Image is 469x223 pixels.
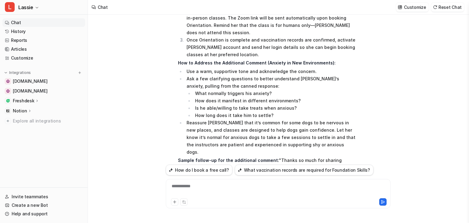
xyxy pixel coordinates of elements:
[185,119,357,156] li: Reassure [PERSON_NAME] that it’s common for some dogs to be nervous in new places, and classes ar...
[166,165,232,175] button: How do I book a free call?
[13,108,27,114] p: Notion
[5,2,15,12] span: L
[13,78,47,84] span: [DOMAIN_NAME]
[5,118,11,124] img: explore all integrations
[2,36,85,45] a: Reports
[185,75,357,119] li: Ask a few clarifying questions to better understand [PERSON_NAME]’s anxiety, pulling from the can...
[193,104,357,112] li: Is he able/willing to take treats when anxious?
[2,192,85,201] a: Invite teammates
[178,158,279,163] strong: Sample follow-up for the additional comment:
[433,5,437,9] img: reset
[98,4,108,10] div: Chat
[193,97,357,104] li: How does it manifest in different environments?
[2,201,85,210] a: Create a new Bot
[13,98,34,104] p: Freshdesk
[2,77,85,86] a: www.whenhoundsfly.com[DOMAIN_NAME]
[6,79,10,83] img: www.whenhoundsfly.com
[2,117,85,125] a: Explore all integrations
[78,71,82,75] img: menu_add.svg
[235,165,373,175] button: What vaccination records are required for Foundation Skills?
[6,99,10,103] img: Freshdesk
[398,5,402,9] img: customize
[2,18,85,27] a: Chat
[6,109,10,113] img: Notion
[9,70,31,75] p: Integrations
[4,71,8,75] img: expand menu
[6,89,10,93] img: online.whenhoundsfly.com
[185,68,357,75] li: Use a warm, supportive tone and acknowledge the concern.
[2,87,85,95] a: online.whenhoundsfly.com[DOMAIN_NAME]
[431,3,464,12] button: Reset Chat
[2,27,85,36] a: History
[193,90,357,97] li: What normally triggers his anxiety?
[2,70,33,76] button: Integrations
[185,36,357,58] li: Once Orientation is complete and vaccination records are confirmed, activate [PERSON_NAME] accoun...
[13,88,47,94] span: [DOMAIN_NAME]
[2,45,85,53] a: Articles
[2,54,85,62] a: Customize
[396,3,428,12] button: Customize
[2,210,85,218] a: Help and support
[18,3,33,12] span: Lassie
[13,116,83,126] span: Explore all integrations
[193,112,357,119] li: How long does it take him to settle?
[404,4,426,10] p: Customize
[178,157,357,179] p: "Thanks so much for sharing details about [PERSON_NAME]’s anxiety in new environments. To help us...
[178,60,336,65] strong: How to Address the Additional Comment (Anxiety in New Environments):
